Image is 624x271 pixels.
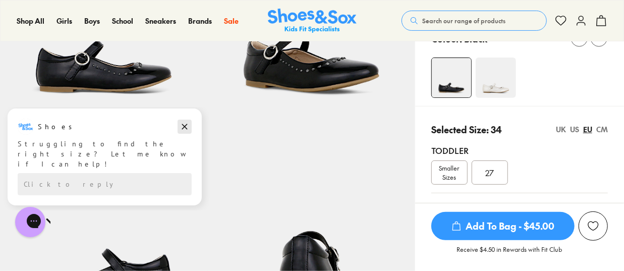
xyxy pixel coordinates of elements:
[579,211,608,241] button: Add to Wishlist
[402,11,547,31] button: Search our range of products
[431,201,608,213] div: Younger
[38,15,78,25] h3: Shoes
[431,123,502,136] p: Selected Size: 34
[476,58,516,98] img: 4-481840_1
[17,16,44,26] a: Shop All
[556,124,566,135] div: UK
[10,203,50,241] iframe: Gorgias live chat messenger
[18,12,34,28] img: Shoes logo
[432,58,471,97] img: 4-481846_1
[56,16,72,26] a: Girls
[431,212,575,240] span: Add To Bag - $45.00
[188,16,212,26] a: Brands
[431,211,575,241] button: Add To Bag - $45.00
[84,16,100,26] a: Boys
[178,13,192,27] button: Dismiss campaign
[583,124,592,135] div: EU
[431,144,608,156] div: Toddler
[570,124,579,135] div: US
[422,16,505,25] span: Search our range of products
[18,66,192,88] div: Reply to the campaigns
[486,167,494,179] span: 27
[268,9,357,33] a: Shoes & Sox
[596,124,608,135] div: CM
[268,9,357,33] img: SNS_Logo_Responsive.svg
[112,16,133,26] a: School
[18,32,192,62] div: Struggling to find the right size? Let me know if I can help!
[8,2,202,98] div: Campaign message
[224,16,239,26] a: Sale
[432,164,467,182] span: Smaller Sizes
[145,16,176,26] a: Sneakers
[8,12,202,62] div: Message from Shoes. Struggling to find the right size? Let me know if I can help!
[457,245,562,263] p: Receive $4.50 in Rewards with Fit Club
